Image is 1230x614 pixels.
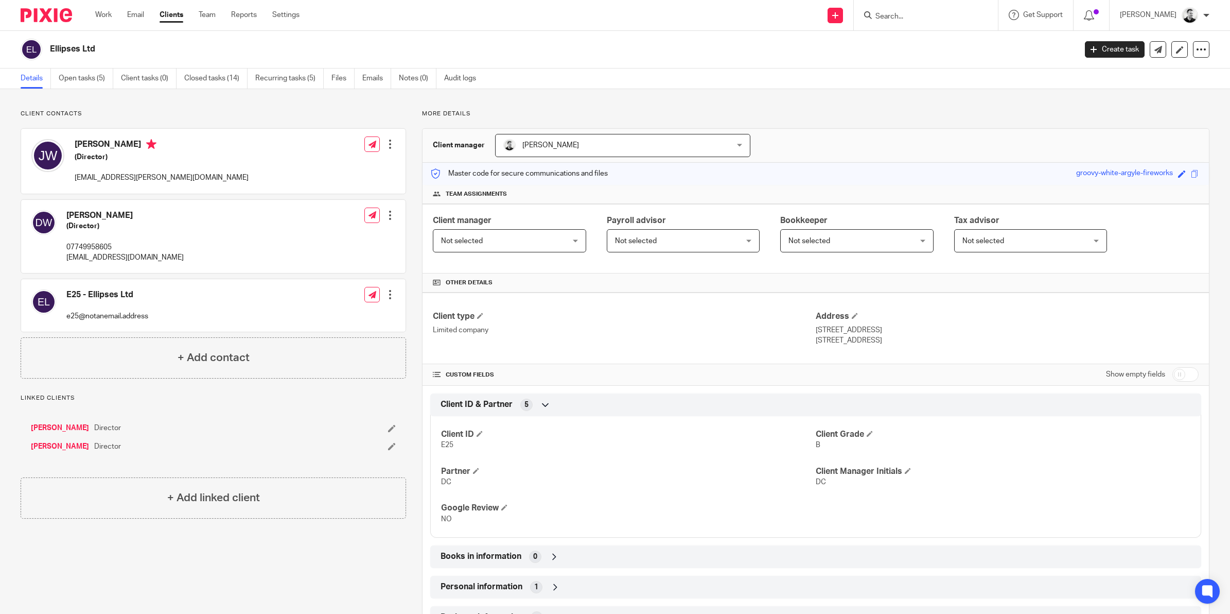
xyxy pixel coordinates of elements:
[441,503,816,514] h4: Google Review
[75,173,249,183] p: [EMAIL_ADDRESS][PERSON_NAME][DOMAIN_NAME]
[441,441,453,449] span: E25
[121,69,177,89] a: Client tasks (0)
[1182,7,1198,24] img: Dave_2025.jpg
[816,466,1190,477] h4: Client Manager Initials
[231,10,257,20] a: Reports
[184,69,248,89] a: Closed tasks (14)
[433,325,816,335] p: Limited company
[255,69,324,89] a: Recurring tasks (5)
[362,69,391,89] a: Emails
[422,110,1209,118] p: More details
[433,140,485,150] h3: Client manager
[430,168,608,179] p: Master code for secure communications and files
[1085,41,1145,58] a: Create task
[874,12,967,22] input: Search
[522,142,579,149] span: [PERSON_NAME]
[446,279,493,287] span: Other details
[75,152,249,162] h5: (Director)
[441,582,522,592] span: Personal information
[66,289,148,300] h4: E25 - Ellipses Ltd
[50,44,866,55] h2: Ellipses Ltd
[127,10,144,20] a: Email
[954,216,999,225] span: Tax advisor
[441,479,451,486] span: DC
[441,551,521,562] span: Books in information
[331,69,355,89] a: Files
[962,237,1004,245] span: Not selected
[780,216,828,225] span: Bookkeeper
[31,423,89,433] a: [PERSON_NAME]
[816,311,1199,322] h4: Address
[178,350,250,366] h4: + Add contact
[1076,168,1173,180] div: groovy-white-argyle-fireworks
[607,216,666,225] span: Payroll advisor
[816,441,820,449] span: B
[66,252,184,263] p: [EMAIL_ADDRESS][DOMAIN_NAME]
[31,441,89,452] a: [PERSON_NAME]
[167,490,260,506] h4: + Add linked client
[66,210,184,221] h4: [PERSON_NAME]
[433,216,491,225] span: Client manager
[1023,11,1063,19] span: Get Support
[31,289,56,314] img: svg%3E
[21,8,72,22] img: Pixie
[441,429,816,440] h4: Client ID
[433,311,816,322] h4: Client type
[816,325,1199,335] p: [STREET_ADDRESS]
[59,69,113,89] a: Open tasks (5)
[1106,369,1165,380] label: Show empty fields
[66,221,184,231] h5: (Director)
[788,237,830,245] span: Not selected
[441,399,513,410] span: Client ID & Partner
[615,237,657,245] span: Not selected
[21,69,51,89] a: Details
[21,394,406,402] p: Linked clients
[441,466,816,477] h4: Partner
[66,311,148,321] p: e25@notanemail.address
[21,39,42,60] img: svg%3E
[95,10,112,20] a: Work
[21,110,406,118] p: Client contacts
[816,479,826,486] span: DC
[66,242,184,252] p: 07749958605
[816,429,1190,440] h4: Client Grade
[31,139,64,172] img: svg%3E
[534,582,538,592] span: 1
[441,237,483,245] span: Not selected
[524,400,529,410] span: 5
[399,69,436,89] a: Notes (0)
[146,139,156,149] i: Primary
[1120,10,1176,20] p: [PERSON_NAME]
[272,10,300,20] a: Settings
[503,139,516,151] img: Dave_2025.jpg
[94,423,121,433] span: Director
[446,190,507,198] span: Team assignments
[444,69,484,89] a: Audit logs
[160,10,183,20] a: Clients
[433,371,816,379] h4: CUSTOM FIELDS
[199,10,216,20] a: Team
[441,516,452,523] span: NO
[75,139,249,152] h4: [PERSON_NAME]
[816,335,1199,346] p: [STREET_ADDRESS]
[31,210,56,235] img: svg%3E
[94,441,121,452] span: Director
[533,552,537,562] span: 0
